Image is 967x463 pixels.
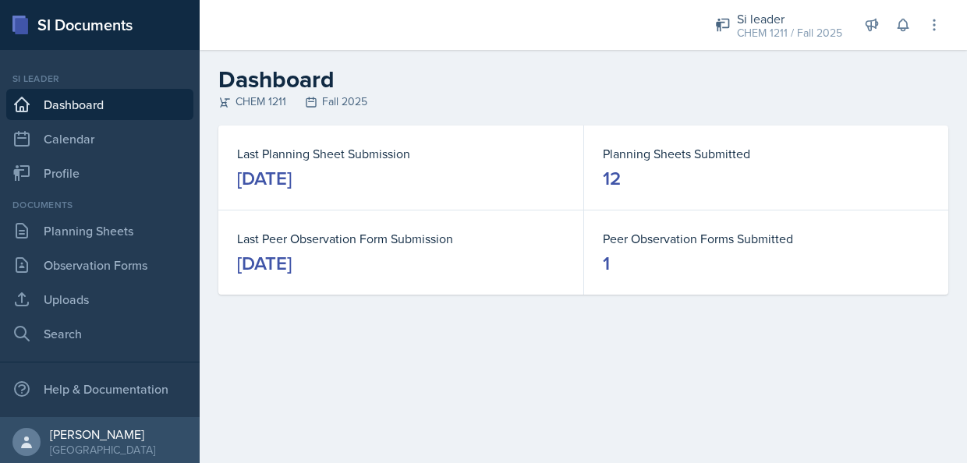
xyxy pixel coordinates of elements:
h2: Dashboard [218,65,948,94]
a: Calendar [6,123,193,154]
div: [DATE] [237,251,292,276]
div: [DATE] [237,166,292,191]
div: CHEM 1211 Fall 2025 [218,94,948,110]
a: Planning Sheets [6,215,193,246]
dt: Peer Observation Forms Submitted [603,229,930,248]
dt: Planning Sheets Submitted [603,144,930,163]
div: CHEM 1211 / Fall 2025 [737,25,842,41]
div: 1 [603,251,610,276]
a: Profile [6,157,193,189]
a: Dashboard [6,89,193,120]
a: Search [6,318,193,349]
a: Uploads [6,284,193,315]
dt: Last Planning Sheet Submission [237,144,565,163]
div: Si leader [737,9,842,28]
a: Observation Forms [6,249,193,281]
div: Help & Documentation [6,373,193,405]
div: Si leader [6,72,193,86]
div: 12 [603,166,621,191]
div: [PERSON_NAME] [50,426,155,442]
div: Documents [6,198,193,212]
dt: Last Peer Observation Form Submission [237,229,565,248]
div: [GEOGRAPHIC_DATA] [50,442,155,458]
